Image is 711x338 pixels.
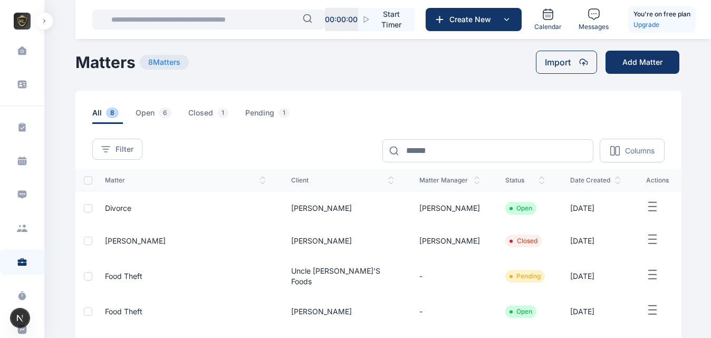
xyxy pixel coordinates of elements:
span: 1 [278,108,290,118]
li: Closed [510,237,537,245]
span: Messages [579,23,609,31]
td: [DATE] [558,192,633,225]
a: Divorce [105,204,131,213]
a: all8 [92,108,136,124]
span: 1 [217,108,228,118]
a: open6 [136,108,188,124]
td: [PERSON_NAME] [278,225,407,257]
button: Import [536,51,597,74]
a: Food theft [105,307,142,316]
span: open [136,108,176,124]
a: Upgrade [633,20,690,30]
h1: Matters [75,53,136,72]
a: closed1 [188,108,245,124]
span: 6 [159,108,171,118]
span: Calendar [534,23,562,31]
span: matter manager [419,176,480,185]
span: Start Timer [377,9,406,30]
td: [PERSON_NAME] [278,295,407,328]
li: Open [510,307,532,316]
td: [DATE] [558,225,633,257]
span: actions [646,176,669,185]
li: Pending [510,272,541,281]
td: - [407,257,493,295]
td: [PERSON_NAME] [407,225,493,257]
button: Filter [92,139,142,160]
span: all [92,108,123,124]
span: pending [245,108,294,124]
button: Add Matter [606,51,679,74]
td: Uncle [PERSON_NAME]'s Foods [278,257,407,295]
a: Calendar [530,4,566,35]
a: pending1 [245,108,306,124]
td: [DATE] [558,295,633,328]
td: [PERSON_NAME] [407,192,493,225]
span: Create New [445,14,500,25]
h5: You're on free plan [633,9,690,20]
button: Start Timer [358,8,415,31]
td: - [407,295,493,328]
p: 00 : 00 : 00 [325,14,358,25]
a: Food theft [105,272,142,281]
span: 8 Matters [140,55,189,70]
span: matter [105,176,266,185]
li: Open [510,204,532,213]
button: Create New [426,8,522,31]
span: Filter [116,144,133,154]
a: Messages [574,4,613,35]
span: status [505,176,545,185]
span: closed [188,108,233,124]
td: [PERSON_NAME] [278,192,407,225]
button: Columns [600,139,665,162]
span: date created [570,176,621,185]
span: client [291,176,394,185]
td: [DATE] [558,257,633,295]
p: Columns [625,146,655,156]
span: 8 [106,108,119,118]
a: [PERSON_NAME] [105,236,166,245]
